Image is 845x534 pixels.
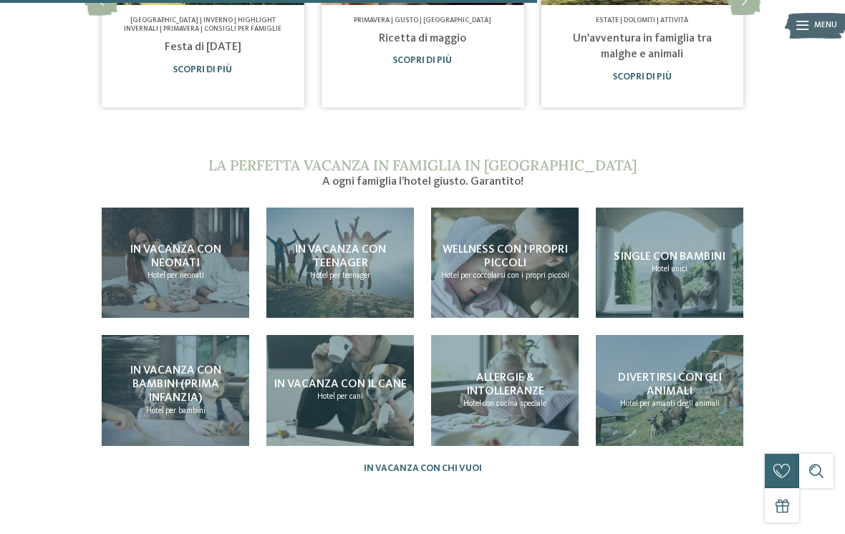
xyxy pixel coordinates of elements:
[379,33,466,44] a: Ricetta di maggio
[102,335,249,446] a: Hotel senza glutine in Alto Adige In vacanza con bambini (prima infanzia) Hotel per bambini
[130,365,221,404] span: In vacanza con bambini (prima infanzia)
[130,244,221,269] span: In vacanza con neonati
[596,208,743,319] a: Hotel senza glutine in Alto Adige Single con bambini Hotel unici
[460,271,569,280] span: per coccolarsi con i propri piccoli
[337,392,363,401] span: per cani
[146,407,164,415] span: Hotel
[431,208,579,319] a: Hotel senza glutine in Alto Adige Wellness con i propri piccoli Hotel per coccolarsi con i propri...
[652,265,670,273] span: Hotel
[618,372,722,397] span: Divertirsi con gli animali
[613,72,672,82] a: Scopri di più
[124,17,281,32] span: [GEOGRAPHIC_DATA] | Inverno | Highlight invernali | Primavera | Consigli per famiglie
[148,271,165,280] span: Hotel
[322,176,523,188] span: A ogni famiglia l’hotel giusto. Garantito!
[354,17,491,24] span: Primavera | Gusto | [GEOGRAPHIC_DATA]
[466,372,544,397] span: Allergie & intolleranze
[614,251,725,263] span: Single con bambini
[266,208,414,319] a: Hotel senza glutine in Alto Adige In vacanza con teenager Hotel per teenager
[165,407,206,415] span: per bambini
[317,392,335,401] span: Hotel
[364,463,482,474] a: In vacanza con chi vuoi
[294,244,386,269] span: In vacanza con teenager
[573,33,712,60] a: Un'avventura in famiglia tra malghe e animali
[393,56,452,65] a: Scopri di più
[173,65,232,74] a: Scopri di più
[208,156,637,174] span: La perfetta vacanza in famiglia in [GEOGRAPHIC_DATA]
[329,271,370,280] span: per teenager
[167,271,204,280] span: per neonati
[274,379,407,390] span: In vacanza con il cane
[671,265,687,273] span: unici
[443,244,568,269] span: Wellness con i propri piccoli
[596,335,743,446] a: Hotel senza glutine in Alto Adige Divertirsi con gli animali Hotel per amanti degli animali
[639,399,720,408] span: per amanti degli animali
[483,399,546,408] span: con cucina speciale
[596,17,688,24] span: Estate | Dolomiti | Attività
[441,271,459,280] span: Hotel
[165,42,241,53] a: Festa di [DATE]
[620,399,638,408] span: Hotel
[310,271,328,280] span: Hotel
[431,335,579,446] a: Hotel senza glutine in Alto Adige Allergie & intolleranze Hotel con cucina speciale
[102,208,249,319] a: Hotel senza glutine in Alto Adige In vacanza con neonati Hotel per neonati
[266,335,414,446] a: Hotel senza glutine in Alto Adige In vacanza con il cane Hotel per cani
[463,399,481,408] span: Hotel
